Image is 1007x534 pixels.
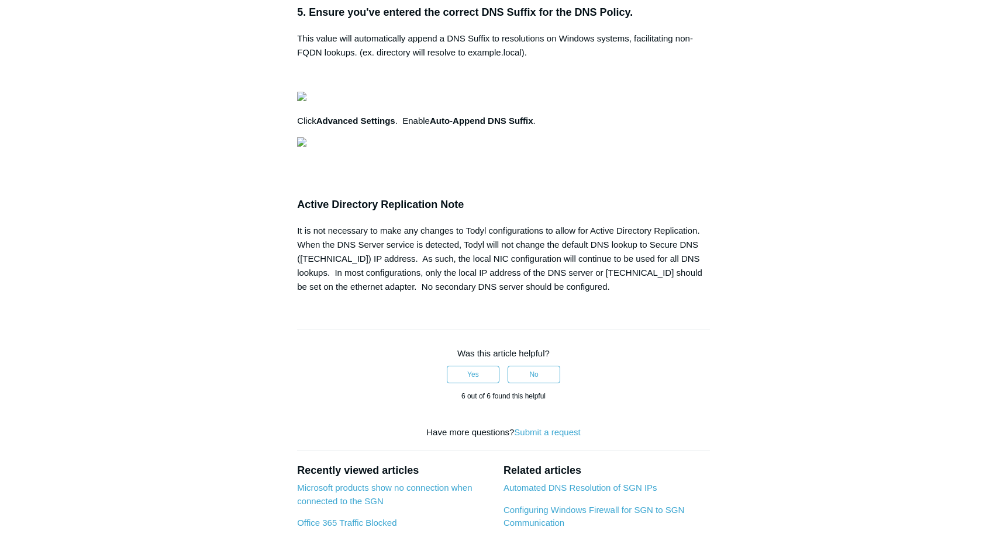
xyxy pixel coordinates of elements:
[297,463,492,478] h2: Recently viewed articles
[297,224,710,294] div: It is not necessary to make any changes to Todyl configurations to allow for Active Directory Rep...
[297,426,710,439] div: Have more questions?
[297,518,396,528] a: Office 365 Traffic Blocked
[297,483,472,506] a: Microsoft products show no connection when connected to the SGN
[503,483,657,493] a: Automated DNS Resolution of SGN IPs
[297,92,306,101] img: 27414207119379
[503,505,684,528] a: Configuring Windows Firewall for SGN to SGN Communication
[297,137,306,147] img: 27414169404179
[316,116,395,126] strong: Advanced Settings
[430,116,533,126] strong: Auto-Append DNS Suffix
[297,196,710,213] h3: Active Directory Replication Note
[461,392,546,400] span: 6 out of 6 found this helpful
[457,348,550,358] span: Was this article helpful?
[508,366,560,383] button: This article was not helpful
[297,114,710,128] p: Click . Enable .
[447,366,499,383] button: This article was helpful
[297,4,710,21] h3: 5. Ensure you've entered the correct DNS Suffix for the DNS Policy.
[297,32,710,60] p: This value will automatically append a DNS Suffix to resolutions on Windows systems, facilitating...
[514,427,580,437] a: Submit a request
[503,463,710,478] h2: Related articles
